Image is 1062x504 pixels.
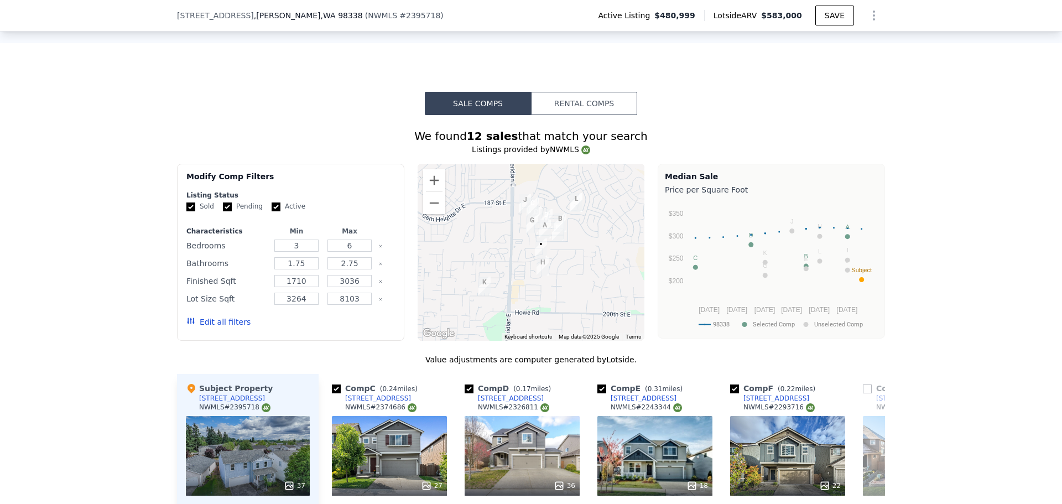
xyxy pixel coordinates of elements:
div: Subject Property [186,383,273,394]
div: [STREET_ADDRESS] [611,394,676,403]
a: [STREET_ADDRESS] [863,394,942,403]
span: $480,999 [654,10,695,21]
div: 18 [686,480,708,491]
div: 19515 105th Avenue Ct E [532,252,553,280]
button: Zoom in [423,169,445,191]
label: Pending [223,202,263,211]
div: Lot Size Sqft [186,291,268,306]
text: 98338 [713,321,730,328]
strong: 12 sales [467,129,518,143]
img: NWMLS Logo [581,146,590,154]
img: NWMLS Logo [540,403,549,412]
span: [STREET_ADDRESS] [177,10,254,21]
button: SAVE [815,6,854,25]
text: A [846,224,850,230]
span: 0.31 [648,385,663,393]
span: Lotside ARV [714,10,761,21]
div: [STREET_ADDRESS] [199,394,265,403]
text: H [818,223,822,230]
text: [DATE] [754,306,775,314]
div: 10504 189th St E [525,202,546,230]
a: Open this area in Google Maps (opens a new window) [420,326,457,341]
div: 37 [284,480,305,491]
text: G [763,262,768,269]
a: [STREET_ADDRESS] [730,394,809,403]
text: $250 [669,254,684,262]
text: L [818,248,821,254]
button: Clear [378,279,383,284]
div: 18812 104th Ave E [514,190,535,217]
text: B [804,253,808,259]
text: [DATE] [726,306,747,314]
input: Pending [223,202,232,211]
div: Comp D [465,383,555,394]
div: 18824 105th Ave E [522,193,543,221]
div: NWMLS # 2395718 [199,403,270,412]
span: # 2395718 [399,11,440,20]
button: Clear [378,262,383,266]
div: Bathrooms [186,256,268,271]
span: $583,000 [761,11,802,20]
button: Clear [378,244,383,248]
div: Price per Square Foot [665,182,878,198]
img: NWMLS Logo [262,403,270,412]
div: 10747 187th Street Ct E [566,189,587,216]
div: NWMLS # 2293716 [743,403,815,412]
span: Map data ©2025 Google [559,334,619,340]
div: Comp E [597,383,687,394]
text: $350 [669,210,684,217]
div: [STREET_ADDRESS] [743,394,809,403]
div: NWMLS # 2243344 [611,403,682,412]
text: F [846,257,850,264]
a: Terms [626,334,641,340]
span: 0.22 [780,385,795,393]
input: Active [272,202,280,211]
input: Sold [186,202,195,211]
span: 0.24 [382,385,397,393]
a: [STREET_ADDRESS] [597,394,676,403]
span: NWMLS [368,11,397,20]
div: 10545 190th St E [536,205,557,232]
button: Clear [378,297,383,302]
div: Finished Sqft [186,273,268,289]
div: 9831 198th St E [474,272,495,300]
div: Value adjustments are computer generated by Lotside . [177,354,885,365]
div: NWMLS # 2330571 [876,403,948,412]
text: Selected Comp [753,321,795,328]
div: 10596 190th St E [550,209,571,236]
div: 10510 193rd Street Ct E [530,234,551,262]
span: , WA 98338 [321,11,363,20]
img: Google [420,326,457,341]
div: 22 [819,480,841,491]
div: Characteristics [186,227,268,236]
div: [STREET_ADDRESS] [345,394,411,403]
text: E [804,256,808,262]
div: [STREET_ADDRESS] [876,394,942,403]
div: ( ) [365,10,444,21]
div: Median Sale [665,171,878,182]
label: Sold [186,202,214,211]
text: C [693,254,697,261]
text: J [790,218,794,225]
button: Keyboard shortcuts [504,333,552,341]
text: [DATE] [781,306,802,314]
div: 19012 105th Ave E [522,210,543,238]
button: Zoom out [423,192,445,214]
div: Bedrooms [186,238,268,253]
button: Rental Comps [531,92,637,115]
text: Subject [851,267,872,273]
label: Active [272,202,305,211]
button: Sale Comps [425,92,531,115]
div: Comp C [332,383,422,394]
img: NWMLS Logo [673,403,682,412]
a: [STREET_ADDRESS] [332,394,411,403]
text: $300 [669,232,684,240]
span: ( miles) [509,385,555,393]
text: I [847,247,848,253]
span: 0.17 [516,385,531,393]
div: NWMLS # 2374686 [345,403,417,412]
div: Max [325,227,374,236]
div: Comp G [863,383,954,394]
div: Modify Comp Filters [186,171,395,191]
button: Show Options [863,4,885,27]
